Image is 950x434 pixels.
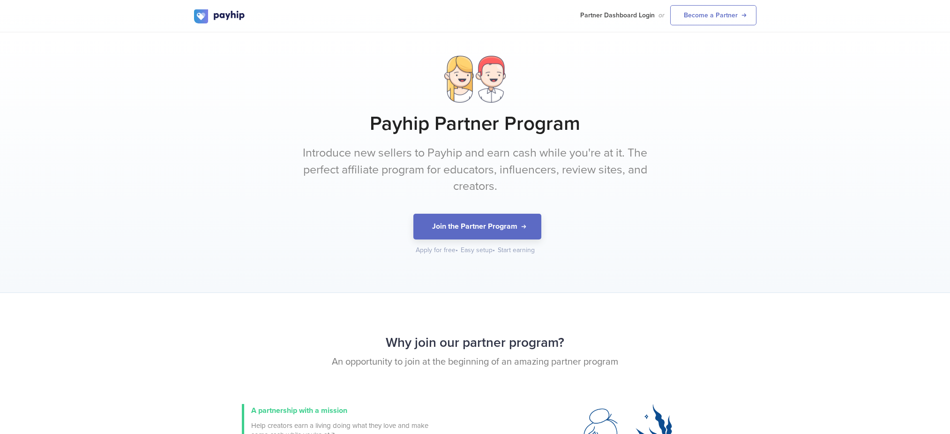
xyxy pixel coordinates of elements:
a: Become a Partner [670,5,756,25]
button: Join the Partner Program [413,214,541,239]
img: lady.png [444,56,473,103]
img: dude.png [476,56,506,103]
span: • [456,246,458,254]
img: logo.svg [194,9,246,23]
div: Easy setup [461,246,496,255]
span: A partnership with a mission [251,406,347,415]
p: An opportunity to join at the beginning of an amazing partner program [194,355,756,369]
p: Introduce new sellers to Payhip and earn cash while you're at it. The perfect affiliate program f... [299,145,651,195]
div: Apply for free [416,246,459,255]
div: Start earning [498,246,535,255]
span: • [493,246,495,254]
h2: Why join our partner program? [194,330,756,355]
h1: Payhip Partner Program [194,112,756,135]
